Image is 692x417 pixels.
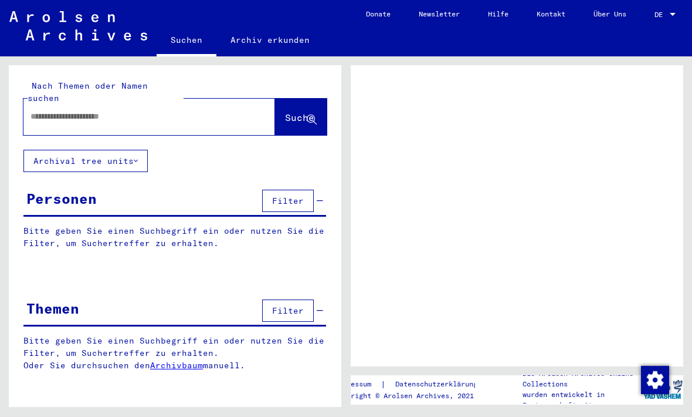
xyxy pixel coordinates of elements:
span: DE [654,11,667,19]
a: Impressum [334,378,381,391]
a: Datenschutzerklärung [386,378,491,391]
a: Archivbaum [150,360,203,371]
p: Bitte geben Sie einen Suchbegriff ein oder nutzen Sie die Filter, um Suchertreffer zu erhalten. O... [23,335,327,372]
p: wurden entwickelt in Partnerschaft mit [523,389,642,411]
p: Die Arolsen Archives Online-Collections [523,368,642,389]
div: | [334,378,491,391]
button: Filter [262,300,314,322]
p: Bitte geben Sie einen Suchbegriff ein oder nutzen Sie die Filter, um Suchertreffer zu erhalten. [23,225,326,250]
div: Personen [26,188,97,209]
a: Archiv erkunden [216,26,324,54]
span: Suche [285,112,314,123]
button: Suche [275,99,327,135]
mat-label: Nach Themen oder Namen suchen [28,80,148,103]
a: Suchen [157,26,216,56]
span: Filter [272,305,304,316]
img: Arolsen_neg.svg [9,11,147,41]
button: Archival tree units [23,150,148,172]
p: Copyright © Arolsen Archives, 2021 [334,391,491,401]
span: Filter [272,196,304,206]
div: Themen [26,298,79,319]
button: Filter [262,190,314,212]
img: Zustimmung ändern [641,366,669,394]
